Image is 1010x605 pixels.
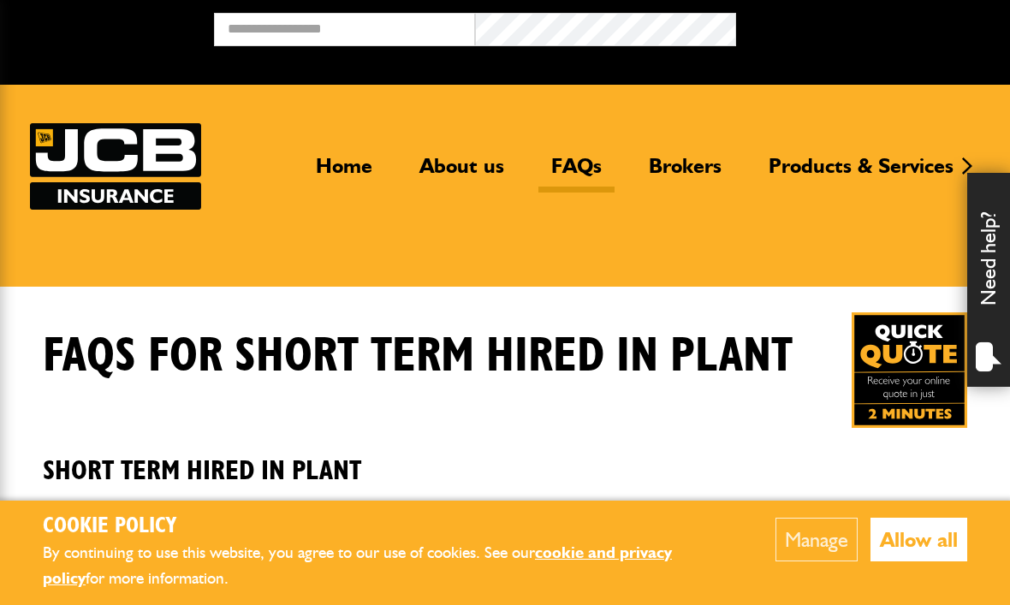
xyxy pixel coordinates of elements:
div: Need help? [967,173,1010,387]
a: About us [407,153,517,193]
h2: Cookie Policy [43,513,723,540]
a: FAQs [538,153,615,193]
h2: Short Term Hired In Plant [43,429,967,487]
a: JCB Insurance Services [30,123,201,210]
a: Products & Services [756,153,966,193]
a: Get your insurance quote in just 2-minutes [852,312,967,428]
button: Manage [775,518,858,561]
a: Brokers [636,153,734,193]
img: Quick Quote [852,312,967,428]
button: Broker Login [736,13,997,39]
button: Allow all [870,518,967,561]
a: Home [303,153,385,193]
h1: FAQS for Short Term Hired In Plant [43,328,793,385]
img: JCB Insurance Services logo [30,123,201,210]
p: By continuing to use this website, you agree to our use of cookies. See our for more information. [43,540,723,592]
